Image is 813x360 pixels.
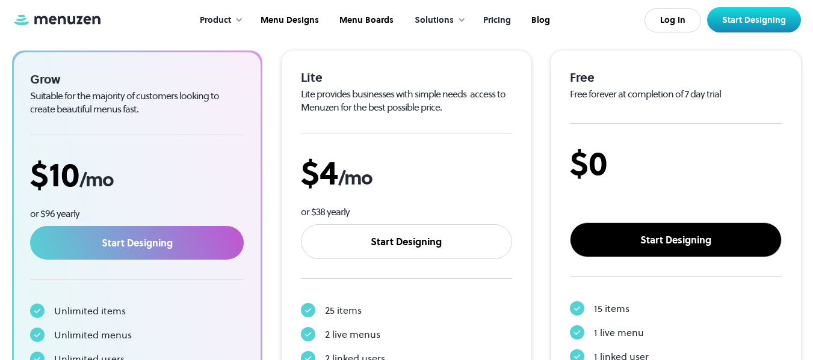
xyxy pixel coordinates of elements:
[472,2,520,39] a: Pricing
[54,304,126,318] div: Unlimited items
[54,328,132,342] div: Unlimited menus
[325,327,380,341] div: 2 live menus
[30,207,244,221] div: or $96 yearly
[645,8,701,32] a: Log In
[338,165,372,191] span: /mo
[570,143,782,183] div: $0
[188,2,249,39] div: Product
[325,303,362,317] div: 25 items
[301,70,513,85] div: Lite
[30,90,244,115] div: Suitable for the majority of customers looking to create beautiful menus fast.
[79,166,113,193] span: /mo
[570,222,782,257] a: Start Designing
[520,2,559,39] a: Blog
[301,206,513,219] div: or $38 yearly
[301,153,513,193] div: $
[30,226,244,260] a: Start Designing
[594,301,629,316] div: 15 items
[49,151,79,198] span: 10
[570,88,782,101] div: Free forever at completion of 7 day trial
[320,150,338,196] span: 4
[30,72,244,87] div: Grow
[328,2,403,39] a: Menu Boards
[249,2,328,39] a: Menu Designs
[415,14,454,27] div: Solutions
[403,2,472,39] div: Solutions
[594,325,644,340] div: 1 live menu
[200,14,231,27] div: Product
[301,88,513,114] div: Lite provides businesses with simple needs access to Menuzen for the best possible price.
[707,7,801,32] a: Start Designing
[570,70,782,85] div: Free
[301,224,513,259] a: Start Designing
[30,154,244,195] div: $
